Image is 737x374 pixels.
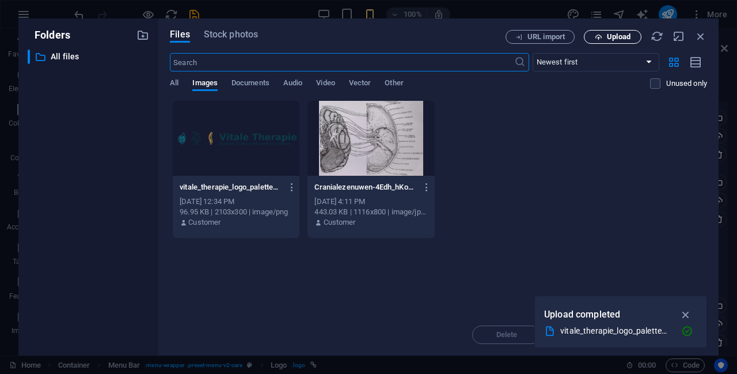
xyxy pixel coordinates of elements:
button: URL import [506,30,575,44]
i: Close [694,30,707,43]
span: Audio [283,76,302,92]
p: Displays only files that are not in use on the website. Files added during this session can still... [666,78,707,89]
span: URL import [527,33,565,40]
div: vitale_therapie_logo_paletteA.png [560,324,672,338]
p: Cranialezenuwen-4Edh_hKo4j06EIUd200Ybw.jpg [314,182,417,192]
i: Minimize [673,30,685,43]
div: ​ [28,50,30,64]
div: 443.03 KB | 1116x800 | image/jpeg [314,207,427,217]
span: Upload [607,33,630,40]
div: 96.95 KB | 2103x300 | image/png [180,207,292,217]
span: Video [316,76,335,92]
div: [DATE] 4:11 PM [314,197,427,207]
input: Search [170,53,514,71]
span: Files [170,28,190,41]
p: Customer [324,217,356,228]
div: [DATE] 12:34 PM [180,197,292,207]
p: vitale_therapie_logo_paletteA-Xw0Fq4tYVIyS0Ai3IMfp3A.png [180,182,282,192]
i: Create new folder [136,29,149,41]
span: Stock photos [204,28,258,41]
p: Upload completed [544,307,620,322]
i: Reload [651,30,663,43]
button: Upload [584,30,641,44]
span: All [170,76,178,92]
span: Other [385,76,403,92]
span: Documents [231,76,269,92]
p: All files [51,50,128,63]
p: Customer [188,217,221,228]
span: Vector [349,76,371,92]
span: Images [192,76,218,92]
p: Folders [28,28,70,43]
